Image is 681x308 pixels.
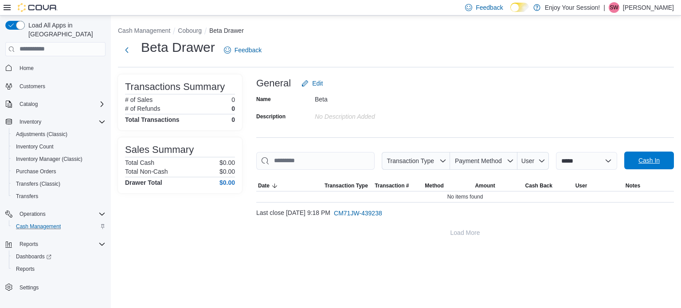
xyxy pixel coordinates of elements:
span: Settings [20,284,39,291]
span: Method [425,182,444,189]
span: Inventory [16,117,106,127]
span: Operations [20,211,46,218]
p: 0 [231,96,235,103]
span: User [521,157,535,164]
span: User [575,182,587,189]
label: Description [256,113,286,120]
span: Load More [450,228,480,237]
button: User [574,180,624,191]
button: Cash Management [118,27,170,34]
span: Transfers [16,193,38,200]
button: Reports [16,239,42,250]
span: Customers [20,83,45,90]
a: Dashboards [12,251,55,262]
button: Notes [624,180,674,191]
span: Reports [16,265,35,273]
span: Feedback [476,3,503,12]
button: Inventory [2,116,109,128]
button: Reports [9,263,109,275]
span: Edit [312,79,323,88]
span: Inventory Count [16,143,54,150]
span: Cash Management [16,223,61,230]
span: Reports [16,239,106,250]
span: Home [16,62,106,74]
span: Adjustments (Classic) [12,129,106,140]
span: Transfers (Classic) [12,179,106,189]
input: This is a search bar. As you type, the results lower in the page will automatically filter. [256,152,375,170]
h6: Total Non-Cash [125,168,168,175]
span: SW [610,2,618,13]
span: Feedback [235,46,262,55]
button: Transfers [9,190,109,203]
button: Inventory Count [9,140,109,153]
button: Transaction Type [382,152,450,170]
button: Cash Management [9,220,109,233]
button: Edit [298,74,326,92]
a: Dashboards [9,250,109,263]
button: Catalog [2,98,109,110]
h3: Transactions Summary [125,82,225,92]
a: Customers [16,81,49,92]
button: Load More [256,224,674,242]
span: Inventory [20,118,41,125]
span: Cash Back [525,182,552,189]
button: Transfers (Classic) [9,178,109,190]
button: Catalog [16,99,41,109]
p: $0.00 [219,168,235,175]
h1: Beta Drawer [141,39,215,56]
button: Home [2,62,109,74]
button: Date [256,180,323,191]
p: $0.00 [219,159,235,166]
span: Transfers [12,191,106,202]
span: Inventory Count [12,141,106,152]
button: Beta Drawer [209,27,244,34]
button: User [517,152,549,170]
span: Payment Method [455,157,502,164]
button: Payment Method [450,152,517,170]
span: Purchase Orders [16,168,56,175]
button: Inventory Manager (Classic) [9,153,109,165]
a: Home [16,63,37,74]
span: No items found [447,193,483,200]
a: Purchase Orders [12,166,60,177]
p: Enjoy Your Session! [545,2,600,13]
button: Next [118,41,136,59]
button: Cash Back [524,180,574,191]
a: Inventory Count [12,141,57,152]
a: Cash Management [12,221,64,232]
span: Transaction Type [387,157,434,164]
span: Catalog [20,101,38,108]
nav: An example of EuiBreadcrumbs [118,26,674,37]
a: Reports [12,264,38,274]
span: Inventory Manager (Classic) [12,154,106,164]
button: Inventory [16,117,45,127]
button: Cash In [624,152,674,169]
span: Customers [16,81,106,92]
p: 0 [231,105,235,112]
span: Home [20,65,34,72]
h3: General [256,78,291,89]
h4: Total Transactions [125,116,180,123]
span: Transaction # [375,182,409,189]
h4: 0 [231,116,235,123]
button: Method [423,180,473,191]
span: CM71JW-439238 [334,209,382,218]
span: Date [258,182,270,189]
button: Customers [2,80,109,93]
span: Cash In [638,156,660,165]
div: Beta [315,92,434,103]
span: Dashboards [16,253,51,260]
button: Adjustments (Classic) [9,128,109,140]
div: Sarah Wilson [609,2,619,13]
span: Transfers (Classic) [16,180,60,187]
button: Transaction Type [323,180,373,191]
label: Name [256,96,271,103]
span: Reports [12,264,106,274]
h6: # of Sales [125,96,153,103]
a: Adjustments (Classic) [12,129,71,140]
span: Amount [475,182,495,189]
span: Load All Apps in [GEOGRAPHIC_DATA] [25,21,106,39]
h4: $0.00 [219,179,235,186]
input: Dark Mode [510,3,529,12]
